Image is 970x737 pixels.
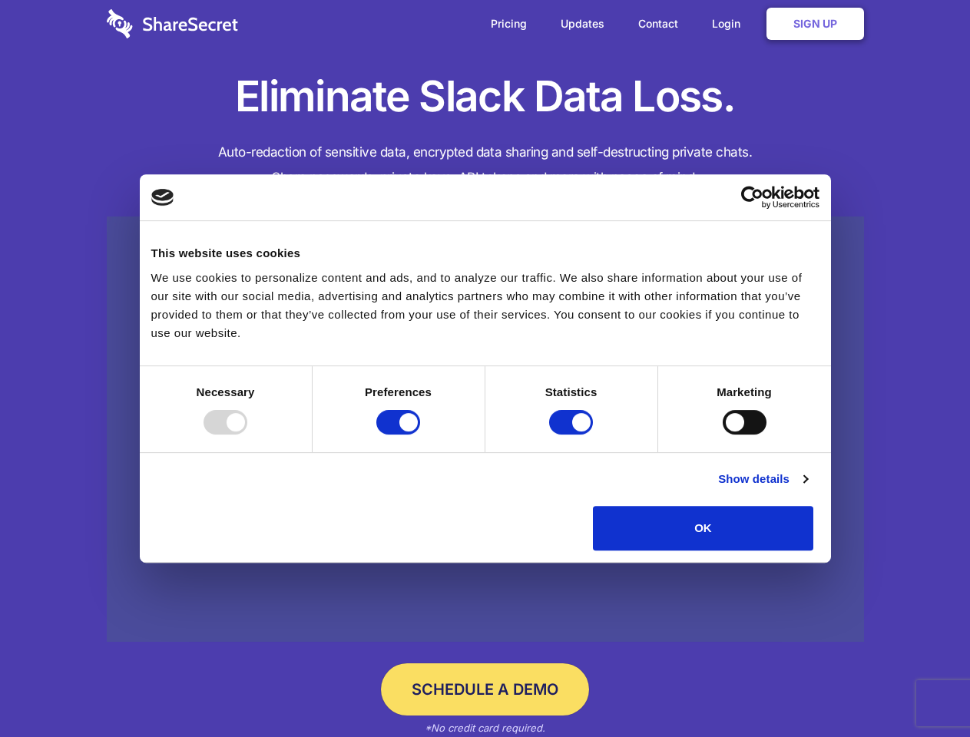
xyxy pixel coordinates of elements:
img: logo [151,189,174,206]
button: OK [593,506,813,550]
strong: Necessary [197,385,255,398]
strong: Statistics [545,385,598,398]
a: Show details [718,470,807,488]
a: Usercentrics Cookiebot - opens in a new window [685,186,819,209]
a: Schedule a Demo [381,663,589,716]
strong: Marketing [717,385,772,398]
h4: Auto-redaction of sensitive data, encrypted data sharing and self-destructing private chats. Shar... [107,140,864,190]
div: We use cookies to personalize content and ads, and to analyze our traffic. We also share informat... [151,269,819,342]
img: logo-wordmark-white-trans-d4663122ce5f474addd5e946df7df03e33cb6a1c49d2221995e7729f52c070b2.svg [107,9,238,38]
h1: Eliminate Slack Data Loss. [107,69,864,124]
div: This website uses cookies [151,244,819,263]
a: Sign Up [766,8,864,40]
a: Wistia video thumbnail [107,216,864,643]
strong: Preferences [365,385,432,398]
em: *No credit card required. [425,722,545,734]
